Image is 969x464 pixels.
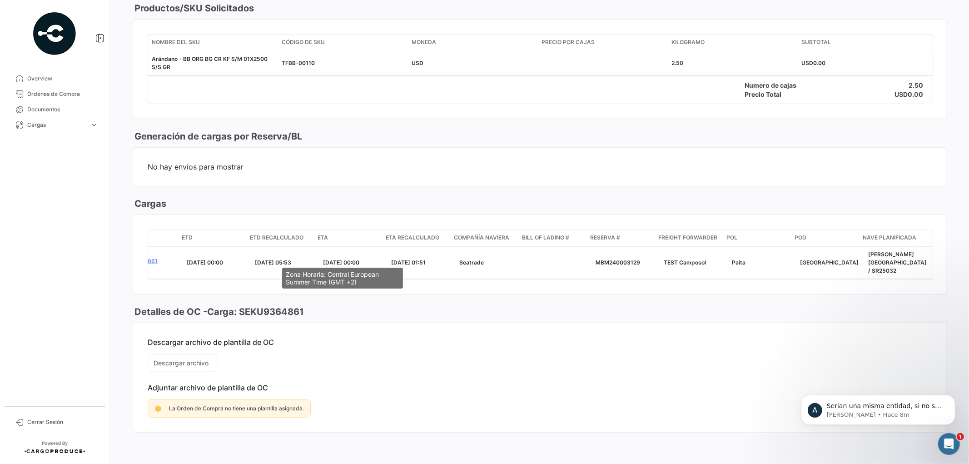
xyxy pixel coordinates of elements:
div: Andrielle dice… [7,186,174,207]
span: 1 [957,433,964,440]
span: No hay envíos para mostrar [148,162,932,171]
datatable-header-cell: ETA [314,230,383,246]
h1: Andrielle [44,5,76,11]
span: Moneda [412,38,436,46]
h3: Generación de cargas por Reserva/BL [133,130,302,143]
datatable-header-cell: Bill of Lading # [519,230,587,246]
div: Andrielle dice… [7,207,174,265]
div: Las respuestas te llegarán aquí y por correo electrónico:✉️[EMAIL_ADDRESS][DOMAIN_NAME]Nuestro ti... [7,89,149,158]
datatable-header-cell: POL [723,230,791,246]
div: Buenas tardes [PERSON_NAME] [7,186,122,206]
h4: Numero de cajas [745,81,806,90]
p: Activo en los últimos 15m [44,11,120,20]
div: Buenas tardes [PERSON_NAME] [15,192,115,201]
h4: USD [894,90,908,99]
h4: Precio Total [745,90,806,99]
div: Paita [732,259,793,267]
span: ETD [182,234,193,242]
span: ALBEMARLE ISLAND / SR25032 [868,251,927,274]
datatable-header-cell: Código de SKU [278,35,408,51]
button: Inicio [142,4,159,21]
datatable-header-cell: Moneda [408,35,538,51]
a: SEKU9364861 [119,257,179,265]
datatable-header-cell: ETD Recalculado [246,230,314,246]
span: USD [801,60,813,66]
div: [GEOGRAPHIC_DATA] [800,259,861,267]
div: Andrielle dice… [7,165,174,186]
iframe: Intercom live chat [938,433,960,455]
span: Arándano - BB ORG BG CR KF S/M 01X2500 S/S GR [152,55,268,70]
div: 2.50 [671,59,794,67]
a: Documentos [7,102,102,117]
span: Precio por Cajas [542,38,595,46]
p: Descargar archivo de plantilla de OC [148,338,932,347]
span: [DATE] 00:00 [323,259,359,266]
datatable-header-cell: Nombre del SKU [148,35,278,51]
div: TEST Camposol [664,259,725,267]
span: POD [795,234,807,242]
div: Operator dice… [7,89,174,165]
span: Cargas [27,121,86,129]
span: Documentos [27,105,98,114]
h4: 0.00 [908,90,923,99]
b: [EMAIL_ADDRESS][DOMAIN_NAME] [15,113,87,130]
datatable-header-cell: ETA Recalculado [383,230,451,246]
span: Subtotal [801,38,831,46]
span: Overview [27,75,98,83]
span: POL [727,234,738,242]
span: 0.00 [813,60,825,66]
p: Adjuntar archivo de plantilla de OC [148,383,932,392]
datatable-header-cell: Compañía naviera [451,230,519,246]
span: Reserva # [591,234,621,242]
div: Serian una misma entidad, si no se especifica un consignatario, se repite el nombre del importado... [7,207,149,245]
img: powered-by.png [32,11,77,56]
button: Adjuntar un archivo [43,298,50,305]
div: Profile image for Andrielle [26,5,40,20]
div: HolaUna consultaSegún su sistema en que se diferencia el importador del consiganatario? [33,35,174,82]
b: menos de 1 hora [22,144,82,151]
span: Seatrade [459,259,484,266]
datatable-header-cell: Nave planificada [860,230,928,246]
span: Cerrar Sesión [27,418,98,426]
h3: Productos/SKU Solicitados [133,2,254,15]
h3: Detalles de OC - Carga: SEKU9364861 [133,305,304,318]
button: Start recording [58,298,65,305]
div: Cerrar [159,4,176,20]
span: ETA [318,234,328,242]
div: Zona Horaria: Central European Summer Time (GMT +2) [282,268,403,289]
div: Las respuestas te llegarán aquí y por correo electrónico: ✉️ [15,95,142,130]
button: go back [6,4,23,21]
h3: Cargas [133,197,166,210]
div: Hola Una consulta Según su sistema en que se diferencia el importador del consiganatario? [40,41,167,76]
datatable-header-cell: Freight Forwarder [655,230,723,246]
div: Lenita dice… [7,35,174,89]
span: Compañía naviera [454,234,510,242]
span: Código de SKU [282,38,325,46]
span: ETD Recalculado [250,234,304,242]
a: Overview [7,71,102,86]
div: joined the conversation [50,167,143,175]
iframe: Intercom notifications mensaje [787,376,969,439]
div: Andrielle • Hace 8m [15,246,70,252]
a: Órdenes de Compra [7,86,102,102]
span: ETA Recalculado [386,234,440,242]
datatable-header-cell: Reserva # [587,230,655,246]
span: La Orden de Compra no tiene una plantilla asignada. [169,405,304,412]
button: Enviar un mensaje… [156,294,170,309]
span: [DATE] 01:51 [391,259,426,266]
span: USD [412,60,423,66]
button: Selector de emoji [14,298,21,305]
b: Andrielle [50,168,78,175]
span: Órdenes de Compra [27,90,98,98]
button: Selector de gif [29,298,36,305]
span: Freight Forwarder [659,234,718,242]
div: Profile image for Andrielle [39,167,48,176]
span: Nave planificada [863,234,917,242]
span: TFBB-00110 [282,60,315,66]
div: Serian una misma entidad, si no se especifica un consignatario, se repite el nombre del importador [15,213,142,239]
textarea: Escribe un mensaje... [8,279,174,294]
h4: 2.50 [909,81,923,90]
